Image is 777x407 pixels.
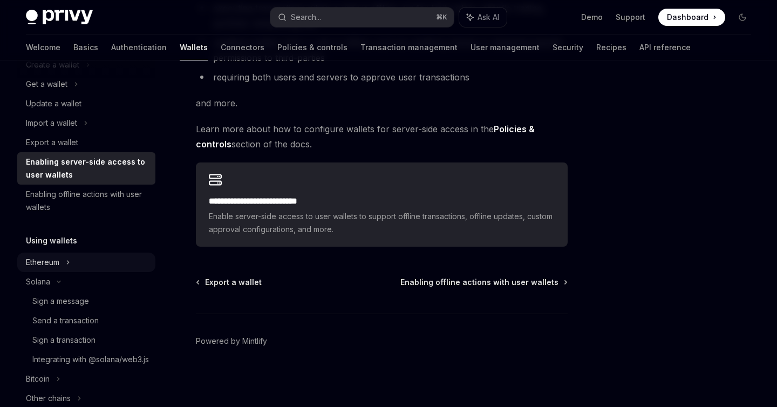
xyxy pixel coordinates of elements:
a: Policies & controls [277,35,347,60]
div: Bitcoin [26,372,50,385]
a: Transaction management [360,35,458,60]
div: Ethereum [26,256,59,269]
a: Export a wallet [197,277,262,288]
h5: Using wallets [26,234,77,247]
a: Send a transaction [17,311,155,330]
div: Import a wallet [26,117,77,130]
div: Other chains [26,392,71,405]
span: Dashboard [667,12,708,23]
div: Enabling offline actions with user wallets [26,188,149,214]
span: Ask AI [478,12,499,23]
span: and more. [196,96,568,111]
a: Enabling offline actions with user wallets [17,185,155,217]
div: Send a transaction [32,314,99,327]
a: API reference [639,35,691,60]
a: Dashboard [658,9,725,26]
div: Search... [291,11,321,24]
div: Export a wallet [26,136,78,149]
div: Enabling server-side access to user wallets [26,155,149,181]
a: Welcome [26,35,60,60]
div: Sign a message [32,295,89,308]
img: dark logo [26,10,93,25]
li: requiring both users and servers to approve user transactions [196,70,568,85]
button: Ask AI [459,8,507,27]
a: Sign a message [17,291,155,311]
a: Powered by Mintlify [196,336,267,347]
a: Security [553,35,583,60]
div: Update a wallet [26,97,81,110]
span: Learn more about how to configure wallets for server-side access in the section of the docs. [196,121,568,152]
div: Integrating with @solana/web3.js [32,353,149,366]
a: Recipes [596,35,626,60]
div: Sign a transaction [32,334,96,347]
span: ⌘ K [436,13,447,22]
span: Enabling offline actions with user wallets [400,277,558,288]
div: Get a wallet [26,78,67,91]
a: Integrating with @solana/web3.js [17,350,155,369]
button: Toggle dark mode [734,9,751,26]
a: Authentication [111,35,167,60]
a: Enabling offline actions with user wallets [400,277,567,288]
a: Support [616,12,645,23]
span: Export a wallet [205,277,262,288]
a: Connectors [221,35,264,60]
a: User management [471,35,540,60]
div: Solana [26,275,50,288]
a: Basics [73,35,98,60]
a: Wallets [180,35,208,60]
a: Update a wallet [17,94,155,113]
a: Enabling server-side access to user wallets [17,152,155,185]
a: Sign a transaction [17,330,155,350]
button: Search...⌘K [270,8,453,27]
span: Enable server-side access to user wallets to support offline transactions, offline updates, custo... [209,210,555,236]
a: Export a wallet [17,133,155,152]
a: Demo [581,12,603,23]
